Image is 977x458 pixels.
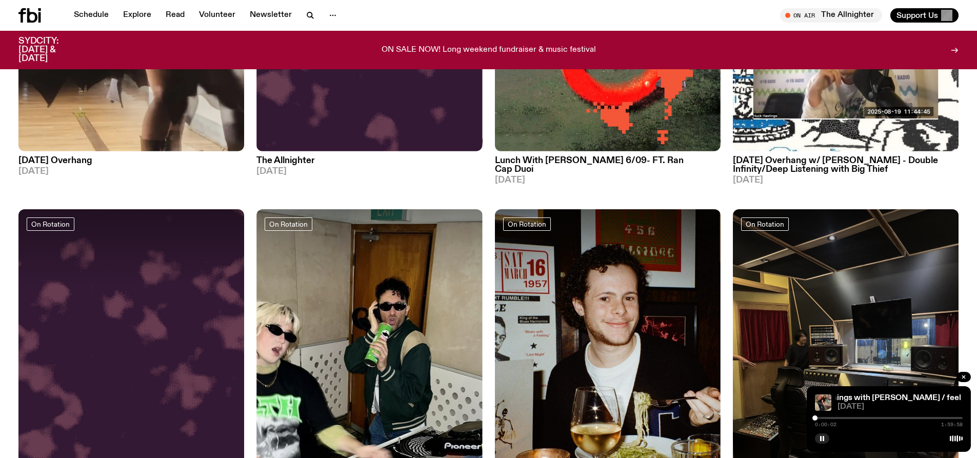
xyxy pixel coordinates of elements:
span: On Rotation [31,220,70,228]
a: [DATE] Overhang[DATE] [18,151,244,176]
span: On Rotation [746,220,784,228]
a: On Rotation [503,217,551,231]
button: On AirThe Allnighter [780,8,882,23]
span: 1:59:58 [941,422,963,427]
span: On Rotation [269,220,308,228]
a: Lunch With [PERSON_NAME] 6/09- FT. Ran Cap Duoi[DATE] [495,151,721,185]
img: An action shot of Jim throwing their ass back in the fbi studio. Their ass looks perfectly shaped... [815,394,831,411]
button: Support Us [890,8,959,23]
span: [DATE] [18,167,244,176]
span: Support Us [896,11,938,20]
span: [DATE] [256,167,482,176]
span: On Rotation [508,220,546,228]
h3: SYDCITY: [DATE] & [DATE] [18,37,84,63]
p: ON SALE NOW! Long weekend fundraiser & music festival [382,46,596,55]
h3: [DATE] Overhang w/ [PERSON_NAME] - Double Infinity/Deep Listening with Big Thief [733,156,959,174]
span: [DATE] [838,403,963,411]
span: 0:00:02 [815,422,836,427]
a: On Rotation [741,217,789,231]
span: [DATE] [495,176,721,185]
span: [DATE] [733,176,959,185]
a: Newsletter [244,8,298,23]
h3: [DATE] Overhang [18,156,244,165]
a: The Allnighter[DATE] [256,151,482,176]
a: On Rotation [27,217,74,231]
h3: Lunch With [PERSON_NAME] 6/09- FT. Ran Cap Duoi [495,156,721,174]
a: [DATE] Overhang w/ [PERSON_NAME] - Double Infinity/Deep Listening with Big Thief[DATE] [733,151,959,185]
h3: The Allnighter [256,156,482,165]
a: Schedule [68,8,115,23]
a: Explore [117,8,157,23]
a: On Rotation [265,217,312,231]
a: Read [159,8,191,23]
a: Volunteer [193,8,242,23]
